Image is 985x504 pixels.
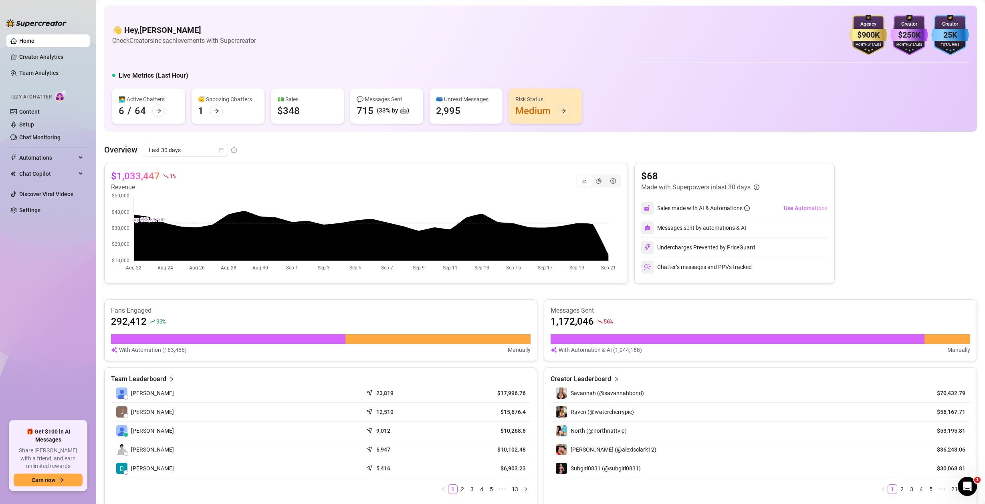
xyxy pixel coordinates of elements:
[888,485,897,494] a: 1
[119,71,188,80] h5: Live Metrics (Last Hour)
[641,183,751,192] article: Made with Superpowers in last 30 days
[486,484,496,494] li: 5
[116,388,127,399] img: Oscar Castillo
[556,406,567,418] img: Raven (@watercherrypie)
[131,445,174,454] span: [PERSON_NAME]
[931,42,969,48] div: Total Fans
[59,477,64,483] span: arrow-right
[14,474,83,486] button: Earn nowarrow-right
[111,183,176,192] article: Revenue
[936,484,949,494] li: Next 5 Pages
[19,191,73,197] a: Discover Viral Videos
[32,477,55,483] span: Earn now
[231,147,237,153] span: info-circle
[452,464,526,472] article: $6,903.23
[19,108,40,115] a: Content
[571,390,644,396] span: Savannah (@savannahbond)
[571,428,627,434] span: North (@northnattvip)
[890,15,928,55] img: purple-badge-B9DA21FR.svg
[55,90,67,102] img: AI Chatter
[377,106,409,116] div: (33% by 🤖)
[916,484,926,494] li: 4
[19,50,83,63] a: Creator Analytics
[929,464,965,472] article: $30,068.81
[890,42,928,48] div: Monthly Sales
[131,464,174,473] span: [PERSON_NAME]
[366,388,374,396] span: send
[551,374,611,384] article: Creator Leaderboard
[111,170,160,183] article: $1,033,447
[219,148,224,153] span: calendar
[111,345,117,354] img: svg%3e
[521,484,531,494] button: right
[936,484,949,494] span: •••
[10,155,17,161] span: thunderbolt
[436,95,496,104] div: 📪 Unread Messages
[947,345,970,354] article: Manually
[116,463,127,474] img: Danilo Jr. Cuiz…
[116,406,127,418] img: John Dhel Felis…
[926,484,936,494] li: 5
[156,317,166,325] span: 33 %
[467,484,477,494] li: 3
[929,446,965,454] article: $36,248.06
[6,19,67,27] img: logo-BBDzfeDw.svg
[19,207,40,213] a: Settings
[14,428,83,444] span: 🎁 Get $100 in AI Messages
[452,389,526,397] article: $17,996.76
[551,306,970,315] article: Messages Sent
[888,484,897,494] li: 1
[958,477,977,496] iframe: Intercom live chat
[556,388,567,399] img: Savannah (@savannahbond)
[119,95,179,104] div: 👩‍💻 Active Chatters
[744,205,750,211] span: info-circle
[487,485,496,494] a: 5
[657,204,750,213] div: Sales made with AI & Automations
[754,185,759,190] span: info-circle
[597,319,603,324] span: fall
[610,178,616,184] span: dollar-circle
[644,225,651,231] img: svg%3e
[556,444,567,455] img: Luke (@alexisclark12)
[119,104,124,117] div: 6
[19,38,34,44] a: Home
[974,477,981,483] span: 1
[917,485,926,494] a: 4
[452,408,526,416] article: $15,676.4
[644,205,651,212] img: svg%3e
[561,108,566,114] span: arrow-right
[784,205,828,211] span: Use Automations
[521,484,531,494] li: Next Page
[890,29,928,41] div: $250K
[878,484,888,494] button: left
[135,104,146,117] div: 64
[556,425,567,436] img: North (@northnattvip)
[277,104,300,117] div: $348
[641,241,755,254] div: Undercharges Prevented by PriceGuard
[898,485,906,494] a: 2
[571,446,656,453] span: [PERSON_NAME] (@alexisclark12)
[366,426,374,434] span: send
[376,464,390,472] article: 5,416
[448,484,458,494] li: 1
[929,427,965,435] article: $53,195.81
[112,24,256,36] h4: 👋 Hey, [PERSON_NAME]
[556,463,567,474] img: Subgirl0831 (@subgirl0831)
[438,484,448,494] li: Previous Page
[116,425,127,436] img: Anne Margarett …
[880,487,885,492] span: left
[890,20,928,28] div: Creator
[949,485,960,494] a: 21
[156,108,161,114] span: arrow-right
[850,20,887,28] div: Agency
[376,446,390,454] article: 6,947
[10,171,16,177] img: Chat Copilot
[458,484,467,494] li: 2
[376,389,394,397] article: 23,819
[357,95,417,104] div: 💬 Messages Sent
[783,202,828,215] button: Use Automations
[19,151,76,164] span: Automations
[131,426,174,435] span: [PERSON_NAME]
[477,485,486,494] a: 4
